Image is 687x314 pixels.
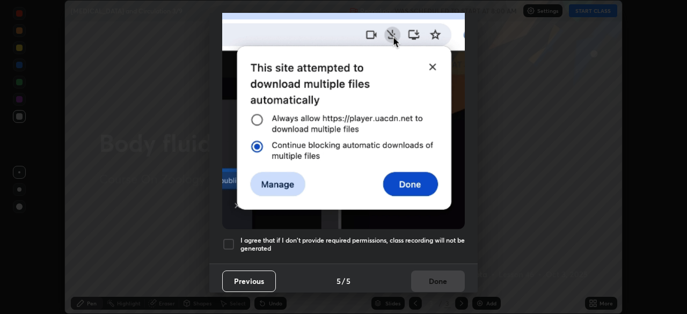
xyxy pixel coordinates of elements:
[346,275,350,287] h4: 5
[342,275,345,287] h4: /
[337,275,341,287] h4: 5
[240,236,465,253] h5: I agree that if I don't provide required permissions, class recording will not be generated
[222,271,276,292] button: Previous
